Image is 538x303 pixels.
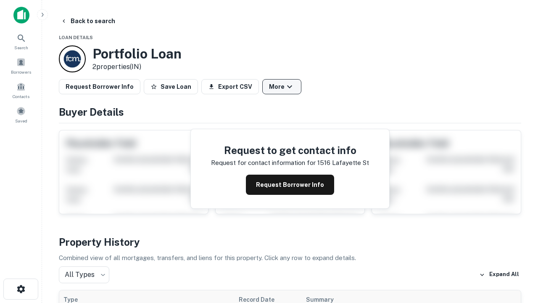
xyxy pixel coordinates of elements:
a: Search [3,30,40,53]
h3: Portfolio Loan [92,46,182,62]
span: Borrowers [11,69,31,75]
img: capitalize-icon.png [13,7,29,24]
div: All Types [59,266,109,283]
p: 2 properties (IN) [92,62,182,72]
iframe: Chat Widget [496,209,538,249]
span: Contacts [13,93,29,100]
button: Back to search [57,13,119,29]
button: Request Borrower Info [246,175,334,195]
button: Request Borrower Info [59,79,140,94]
span: Search [14,44,28,51]
h4: Property History [59,234,521,250]
h4: Request to get contact info [211,143,369,158]
p: Request for contact information for [211,158,316,168]
p: 1516 lafayette st [317,158,369,168]
a: Borrowers [3,54,40,77]
p: Combined view of all mortgages, transfers, and liens for this property. Click any row to expand d... [59,253,521,263]
h4: Buyer Details [59,104,521,120]
span: Saved [15,117,27,124]
span: Loan Details [59,35,93,40]
a: Saved [3,103,40,126]
button: More [262,79,301,94]
a: Contacts [3,79,40,101]
button: Expand All [477,268,521,281]
button: Export CSV [201,79,259,94]
button: Save Loan [144,79,198,94]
